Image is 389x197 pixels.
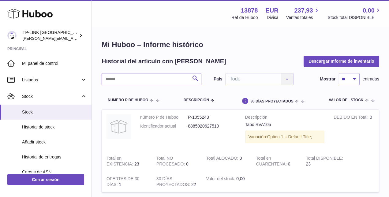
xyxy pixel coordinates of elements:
[102,40,379,50] h1: Mi Huboo – Informe histórico
[231,15,258,20] div: Ref de Huboo
[156,176,191,188] strong: 30 DÍAS PROYECTADOS
[152,171,202,192] td: 22
[288,162,290,166] span: 0
[7,174,84,185] a: Cerrar sesión
[108,98,148,102] span: número P de Huboo
[102,151,152,172] td: 23
[202,151,252,172] td: 0
[329,110,379,151] td: 0
[188,114,236,120] dd: P-1055243
[22,139,87,145] span: Añadir stock
[107,156,134,168] strong: Total en EXISTENCIA
[241,6,258,15] strong: 13878
[107,176,140,188] strong: OFERTAS DE 30 DÍAS
[304,56,379,67] button: Descargar Informe de inventario
[328,15,382,20] span: Stock total DISPONIBLE
[23,36,155,41] span: [PERSON_NAME][EMAIL_ADDRESS][PERSON_NAME][DOMAIN_NAME]
[22,109,87,115] span: Stock
[23,30,78,41] div: TP-LINK [GEOGRAPHIC_DATA], SOCIEDAD LIMITADA
[363,76,379,82] span: entradas
[329,98,363,102] span: Valor del stock
[206,176,237,183] strong: Valor del stock
[328,6,382,20] a: 0,00 Stock total DISPONIBLE
[152,151,202,172] td: 0
[22,169,87,175] span: Cargas de ASN
[301,151,351,172] td: 23
[245,122,325,128] div: Tapo RVA105
[334,115,370,121] strong: DEBIDO EN Total
[363,6,375,15] span: 0,00
[188,123,236,129] dd: 8885020627510
[22,154,87,160] span: Historial de entregas
[256,156,288,168] strong: Total en CUARENTENA
[102,171,152,192] td: 1
[156,156,186,168] strong: Total NO PROCESADO
[214,76,223,82] label: País
[22,77,80,83] span: Listados
[245,114,325,122] strong: Descripción
[320,76,335,82] label: Mostrar
[22,124,87,130] span: Historial de stock
[267,15,279,20] div: Divisa
[286,15,320,20] span: Ventas totales
[267,134,312,139] span: Option 1 = Default Title;
[22,61,87,66] span: Mi panel de control
[107,114,131,139] img: product image
[236,176,245,181] span: 0,00
[250,99,293,103] span: 30 DÍAS PROYECTADOS
[102,57,226,65] h2: Historial del artículo con [PERSON_NAME]
[306,156,343,162] strong: Total DISPONIBLE
[140,123,188,129] dt: Identificador actual
[206,156,240,162] strong: Total ALOCADO
[7,31,17,40] img: yolanda.zhang@tp-link.com
[286,6,320,20] a: 237,93 Ventas totales
[22,94,80,99] span: Stock
[266,6,279,15] strong: EUR
[294,6,313,15] span: 237,93
[184,98,209,102] span: Descripción
[140,114,188,120] dt: número P de Huboo
[245,131,325,143] div: Variación:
